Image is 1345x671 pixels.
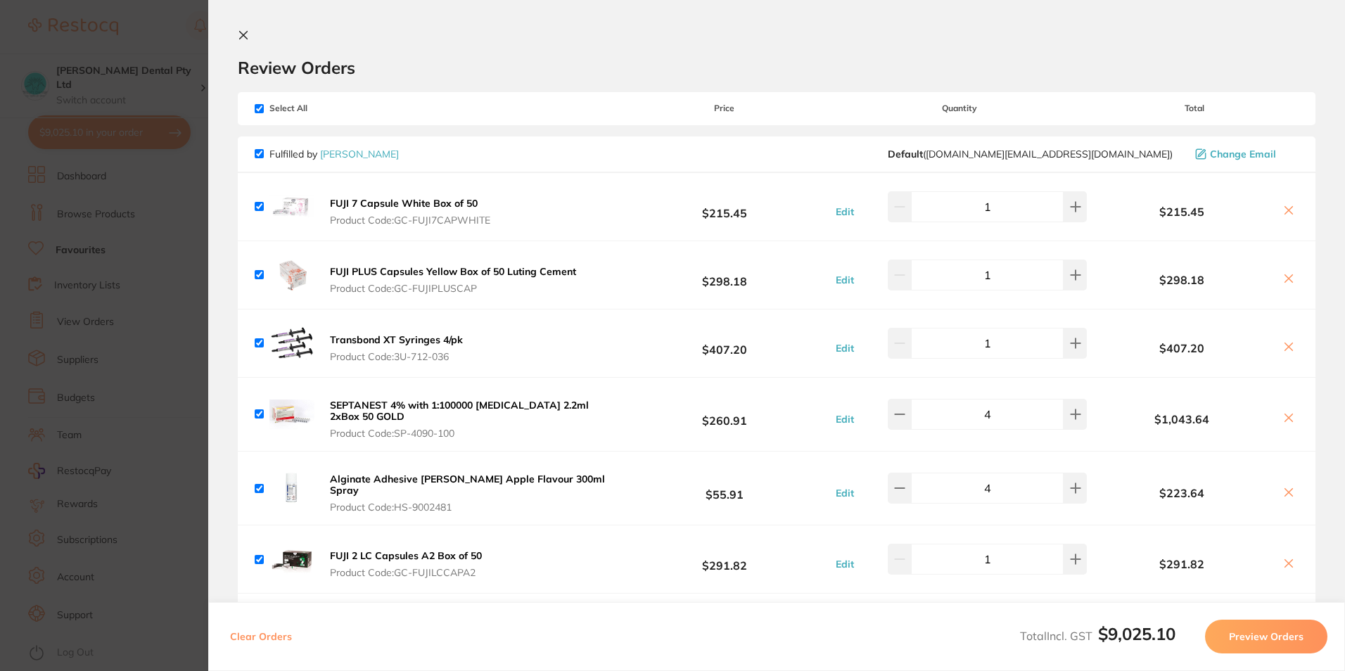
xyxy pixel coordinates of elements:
span: Product Code: GC-FUJIPLUSCAP [330,283,576,294]
button: SEPTANEST 4% with 1:100000 [MEDICAL_DATA] 2.2ml 2xBox 50 GOLD Product Code:SP-4090-100 [326,399,620,440]
b: FUJI PLUS Capsules Yellow Box of 50 Luting Cement [330,265,576,278]
b: $9,025.10 [1098,623,1175,644]
b: $1,043.64 [1090,413,1273,426]
img: MGR1OWdsZw [269,466,314,511]
span: Change Email [1210,148,1276,160]
button: Edit [831,342,858,354]
span: Product Code: GC-FUJILCCAPA2 [330,567,482,578]
b: $298.18 [1090,274,1273,286]
span: Total Incl. GST [1020,629,1175,643]
button: Edit [831,274,858,286]
b: $223.64 [1090,487,1273,499]
b: Default [888,148,923,160]
button: FUJI 2 LC Capsules A2 Box of 50 Product Code:GC-FUJILCCAPA2 [326,549,486,579]
h2: Review Orders [238,57,1315,78]
b: $215.45 [1090,205,1273,218]
button: Clear Orders [226,620,296,653]
span: Select All [255,103,395,113]
button: FUJI 7 Capsule White Box of 50 Product Code:GC-FUJI7CAPWHITE [326,197,495,226]
button: Preview Orders [1205,620,1327,653]
b: $215.45 [620,193,829,219]
button: FUJI PLUS Capsules Yellow Box of 50 Luting Cement Product Code:GC-FUJIPLUSCAP [326,265,580,295]
b: $260.91 [620,401,829,427]
img: YWxsaXg1eQ [269,321,314,366]
b: Alginate Adhesive [PERSON_NAME] Apple Flavour 300ml Spray [330,473,605,497]
b: SEPTANEST 4% with 1:100000 [MEDICAL_DATA] 2.2ml 2xBox 50 GOLD [330,399,589,423]
b: $407.20 [1090,342,1273,354]
img: MzNkOXh4MQ [269,253,314,298]
button: Transbond XT Syringes 4/pk Product Code:3U-712-036 [326,333,467,363]
span: Price [620,103,829,113]
img: c3h5YW9ubw [269,537,314,582]
span: Total [1090,103,1299,113]
b: $291.82 [620,547,829,573]
b: FUJI 2 LC Capsules A2 Box of 50 [330,549,482,562]
span: Quantity [829,103,1090,113]
button: Change Email [1191,148,1299,160]
button: Edit [831,413,858,426]
button: Edit [831,205,858,218]
a: [PERSON_NAME] [320,148,399,160]
b: $298.18 [620,262,829,288]
button: Edit [831,487,858,499]
span: customer.care@henryschein.com.au [888,148,1173,160]
img: bDQ3Z3g5cw [269,392,314,437]
b: $407.20 [620,330,829,356]
b: FUJI 7 Capsule White Box of 50 [330,197,478,210]
button: Edit [831,558,858,570]
span: Product Code: SP-4090-100 [330,428,616,439]
b: Transbond XT Syringes 4/pk [330,333,463,346]
button: Alginate Adhesive [PERSON_NAME] Apple Flavour 300ml Spray Product Code:HS-9002481 [326,473,620,513]
b: $55.91 [620,475,829,501]
span: Product Code: 3U-712-036 [330,351,463,362]
img: Ym11MXVtYg [269,184,314,229]
p: Fulfilled by [269,148,399,160]
b: $291.82 [1090,558,1273,570]
span: Product Code: HS-9002481 [330,501,616,513]
span: Product Code: GC-FUJI7CAPWHITE [330,215,490,226]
